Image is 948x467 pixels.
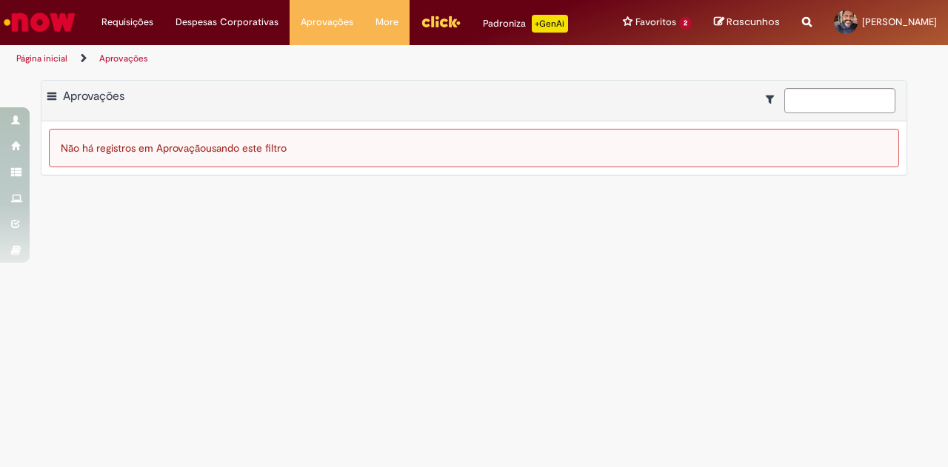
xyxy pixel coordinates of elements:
span: Rascunhos [727,15,780,29]
div: Padroniza [483,15,568,33]
img: click_logo_yellow_360x200.png [421,10,461,33]
ul: Trilhas de página [11,45,621,73]
a: Página inicial [16,53,67,64]
a: Rascunhos [714,16,780,30]
div: Não há registros em Aprovação [49,129,899,167]
span: Aprovações [63,89,124,104]
i: Mostrar filtros para: Suas Solicitações [766,94,781,104]
a: Aprovações [99,53,148,64]
span: usando este filtro [206,141,287,155]
span: Despesas Corporativas [176,15,278,30]
span: More [375,15,398,30]
span: Requisições [101,15,153,30]
p: +GenAi [532,15,568,33]
span: [PERSON_NAME] [862,16,937,28]
span: Favoritos [635,15,676,30]
span: 2 [679,17,692,30]
span: Aprovações [301,15,353,30]
img: ServiceNow [1,7,78,37]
